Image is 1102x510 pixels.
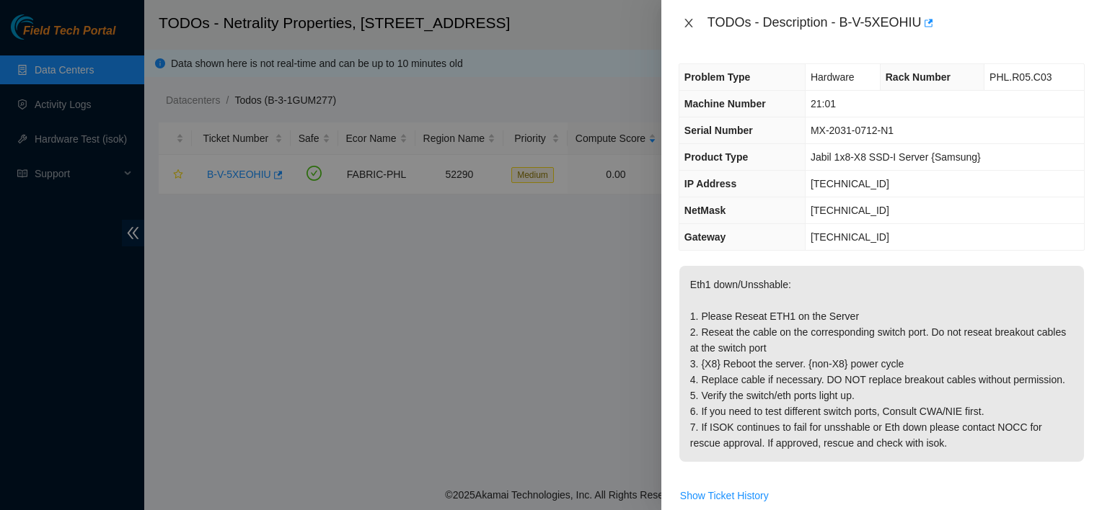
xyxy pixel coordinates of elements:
[811,151,981,163] span: Jabil 1x8-X8 SSD-I Server {Samsung}
[679,484,770,507] button: Show Ticket History
[684,71,751,83] span: Problem Type
[680,488,769,504] span: Show Ticket History
[811,125,894,136] span: MX-2031-0712-N1
[811,205,889,216] span: [TECHNICAL_ID]
[684,205,726,216] span: NetMask
[811,178,889,189] span: [TECHNICAL_ID]
[684,98,766,109] span: Machine Number
[811,231,889,243] span: [TECHNICAL_ID]
[811,98,836,109] span: 21:01
[811,71,855,83] span: Hardware
[684,231,726,243] span: Gateway
[679,17,699,30] button: Close
[684,178,736,189] span: IP Address
[989,71,1052,83] span: PHL.R05.C03
[708,12,1085,35] div: TODOs - Description - B-V-5XEOHIU
[679,266,1084,462] p: Eth1 down/Unsshable: 1. Please Reseat ETH1 on the Server 2. Reseat the cable on the corresponding...
[684,151,748,163] span: Product Type
[684,125,753,136] span: Serial Number
[886,71,951,83] span: Rack Number
[683,17,695,29] span: close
